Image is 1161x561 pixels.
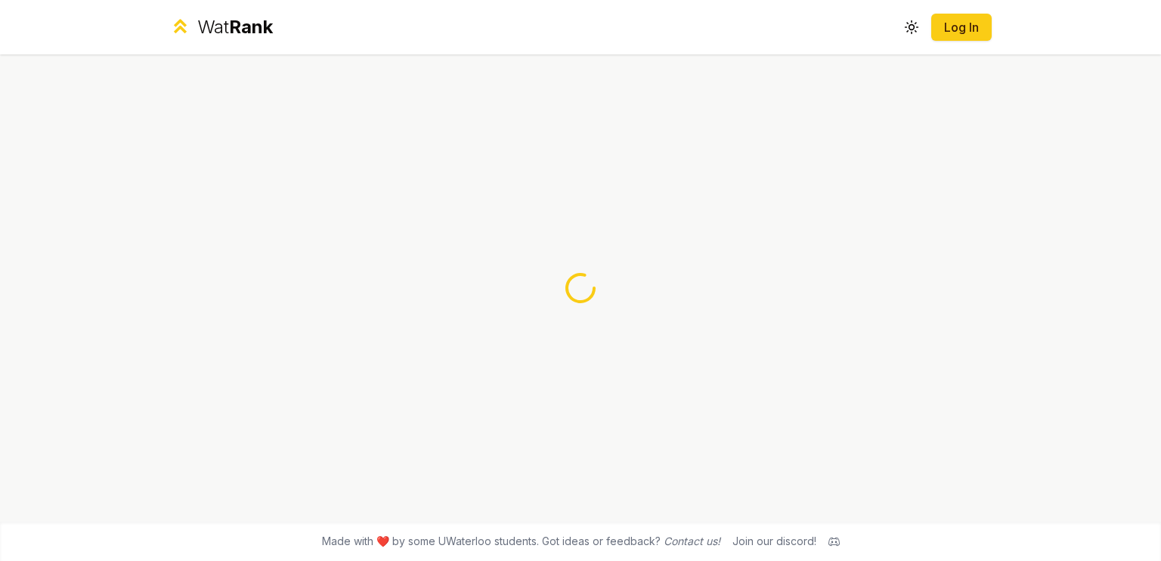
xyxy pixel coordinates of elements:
button: Log In [931,14,992,41]
span: Made with ❤️ by some UWaterloo students. Got ideas or feedback? [322,534,720,549]
a: Contact us! [664,535,720,547]
a: WatRank [169,15,273,39]
div: Join our discord! [732,534,816,549]
div: Wat [197,15,273,39]
span: Rank [229,16,273,38]
a: Log In [943,18,980,36]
